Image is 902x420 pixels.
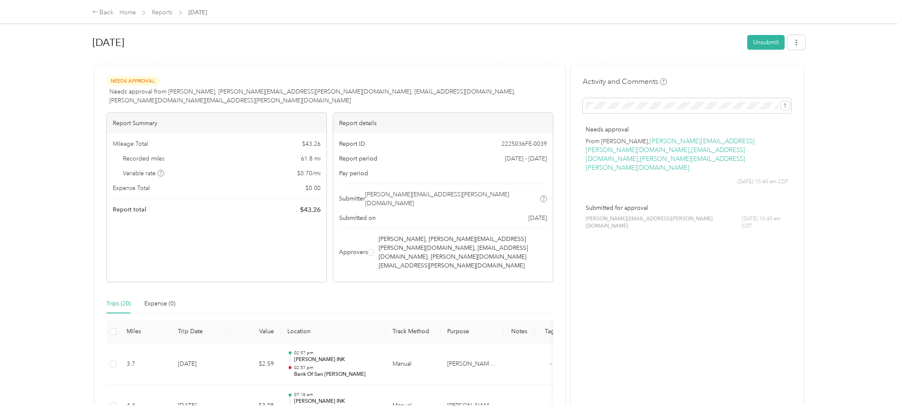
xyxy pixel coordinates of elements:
a: [PERSON_NAME][EMAIL_ADDRESS][PERSON_NAME][DOMAIN_NAME] [586,137,755,154]
a: Home [119,9,136,16]
p: Submitted for approval [586,203,788,212]
span: 61.8 mi [301,154,321,163]
span: Report ID [339,139,365,148]
span: [PERSON_NAME], [PERSON_NAME][EMAIL_ADDRESS][PERSON_NAME][DOMAIN_NAME], [EMAIL_ADDRESS][DOMAIN_NAM... [379,235,545,270]
span: Report total [113,205,146,214]
p: 02:57 pm [294,350,379,356]
th: Trip Date [171,320,230,343]
a: Reports [152,9,172,16]
th: Tags [535,320,567,343]
span: [DATE] - [DATE] [505,154,547,163]
span: Approvers [339,248,368,257]
span: Submitted on [339,214,376,222]
span: Needs approval from [PERSON_NAME], [PERSON_NAME][EMAIL_ADDRESS][PERSON_NAME][DOMAIN_NAME], [EMAIL... [109,87,553,105]
span: [DATE] [528,214,547,222]
div: Expense (0) [144,299,175,308]
span: Variable rate [123,169,164,178]
p: Needs approval [586,125,788,134]
p: 02:57 pm [294,365,379,371]
iframe: Everlance-gr Chat Button Frame [855,373,902,420]
span: Pay period [339,169,368,178]
span: [PERSON_NAME][EMAIL_ADDRESS][PERSON_NAME][DOMAIN_NAME] [586,215,742,230]
h1: Sep 2025 [93,32,741,53]
span: [DATE] 10:40 am CDT [742,215,788,230]
span: Mileage Total [113,139,148,148]
p: 07:18 am [294,392,379,398]
span: $ 43.26 [302,139,321,148]
a: [PERSON_NAME][EMAIL_ADDRESS][PERSON_NAME][DOMAIN_NAME] [586,155,745,172]
th: Location [281,320,386,343]
th: Miles [120,320,171,343]
div: Report Summary [107,113,326,134]
div: Trips (20) [106,299,131,308]
td: 3.7 [120,343,171,385]
p: [PERSON_NAME] INK [294,356,379,364]
a: [EMAIL_ADDRESS][DOMAIN_NAME] [586,146,745,163]
td: Manual [386,343,440,385]
span: Needs Approval [106,76,159,86]
div: Report details [333,113,553,134]
span: $ 43.26 [300,205,321,215]
span: [DATE] [188,8,207,17]
button: Unsubmit [747,35,785,50]
span: Recorded miles [123,154,164,163]
p: Bank Of San [PERSON_NAME] [294,371,379,378]
span: - [550,360,552,367]
td: Gandy Ink [440,343,504,385]
td: $2.59 [230,343,281,385]
p: [PERSON_NAME] INK [294,398,379,405]
span: $ 0.70 / mi [297,169,321,178]
p: From [PERSON_NAME], , , [586,137,788,172]
span: [DATE] 10:40 am CDT [738,178,788,186]
span: [PERSON_NAME][EMAIL_ADDRESS][PERSON_NAME][DOMAIN_NAME] [365,190,539,208]
span: Submitter [339,194,365,203]
th: Purpose [440,320,504,343]
th: Notes [504,320,535,343]
span: $ 0.00 [305,184,321,193]
span: Report period [339,154,377,163]
h4: Activity and Comments [583,76,667,87]
th: Track Method [386,320,440,343]
span: - [550,402,552,409]
td: [DATE] [171,343,230,385]
th: Value [230,320,281,343]
span: Expense Total [113,184,150,193]
span: 2225036FE-0039 [501,139,547,148]
div: Back [92,8,114,18]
